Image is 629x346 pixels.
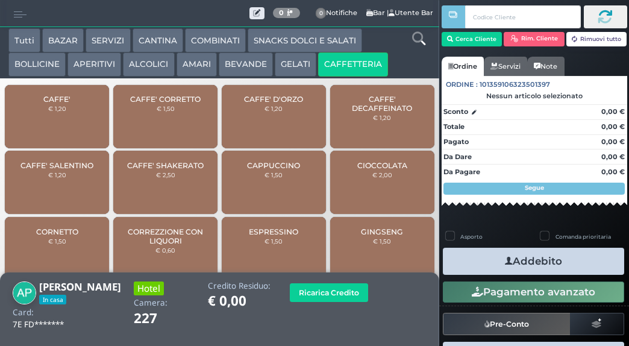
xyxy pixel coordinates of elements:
[20,161,93,170] span: CAFFE' SALENTINO
[13,308,34,317] h4: Card:
[86,28,130,52] button: SERVIZI
[124,227,207,245] span: CORREZZIONE CON LIQUORI
[249,4,433,22] span: Bar | Utente Bar
[290,283,368,302] button: Ricarica Credito
[442,92,627,100] div: Nessun articolo selezionato
[48,105,66,112] small: € 1,20
[177,52,217,77] button: AMARI
[264,237,283,245] small: € 1,50
[443,313,571,335] button: Pre-Conto
[156,171,175,178] small: € 2,50
[275,52,316,77] button: GELATI
[36,227,78,236] span: CORNETTO
[361,227,403,236] span: GINGSENG
[39,280,121,294] b: [PERSON_NAME]
[13,282,36,305] img: ALICE PAPASODARO
[130,95,201,104] span: CAFFE' CORRETTO
[48,237,66,245] small: € 1,50
[208,282,271,291] h4: Credito Residuo:
[443,248,624,275] button: Addebito
[372,171,392,178] small: € 2,00
[264,105,283,112] small: € 1,20
[67,52,121,77] button: APERITIVI
[504,32,565,46] button: Rim. Cliente
[555,233,611,241] label: Comanda prioritaria
[42,28,84,52] button: BAZAR
[480,80,550,90] span: 101359106323501397
[373,237,391,245] small: € 1,50
[484,57,527,76] a: Servizi
[247,161,300,170] span: CAPPUCCINO
[373,114,391,121] small: € 1,20
[443,122,465,131] strong: Totale
[601,122,625,131] strong: 0,00 €
[219,52,273,77] button: BEVANDE
[43,95,70,104] span: CAFFE'
[443,168,480,176] strong: Da Pagare
[39,295,66,304] span: In casa
[8,52,66,77] button: BOLLICINE
[566,32,627,46] button: Rimuovi tutto
[446,80,478,90] span: Ordine :
[443,282,624,302] button: Pagamento avanzato
[316,8,327,19] span: 0
[127,161,204,170] span: CAFFE' SHAKERATO
[264,171,283,178] small: € 1,50
[8,28,40,52] button: Tutti
[157,105,175,112] small: € 1,50
[48,171,66,178] small: € 1,20
[134,282,164,295] h3: Hotel
[340,95,424,113] span: CAFFE' DECAFFEINATO
[309,5,365,22] span: Notifiche
[442,57,484,76] a: Ordine
[601,153,625,161] strong: 0,00 €
[244,95,303,104] span: CAFFE' D'ORZO
[318,52,388,77] button: CAFFETTERIA
[443,107,468,117] strong: Sconto
[601,168,625,176] strong: 0,00 €
[601,107,625,116] strong: 0,00 €
[465,5,580,28] input: Codice Cliente
[279,8,284,17] b: 0
[133,28,183,52] button: CANTINA
[357,161,407,170] span: CIOCCOLATA
[527,57,564,76] a: Note
[443,153,472,161] strong: Da Dare
[185,28,246,52] button: COMBINATI
[123,52,174,77] button: ALCOLICI
[443,137,469,146] strong: Pagato
[134,311,191,326] h1: 227
[208,294,271,309] h1: € 0,00
[249,227,298,236] span: ESPRESSINO
[155,247,175,254] small: € 0,60
[248,28,362,52] button: SNACKS DOLCI E SALATI
[442,32,502,46] button: Cerca Cliente
[134,298,167,307] h4: Camera:
[525,184,544,192] strong: Segue
[460,233,483,241] label: Asporto
[601,137,625,146] strong: 0,00 €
